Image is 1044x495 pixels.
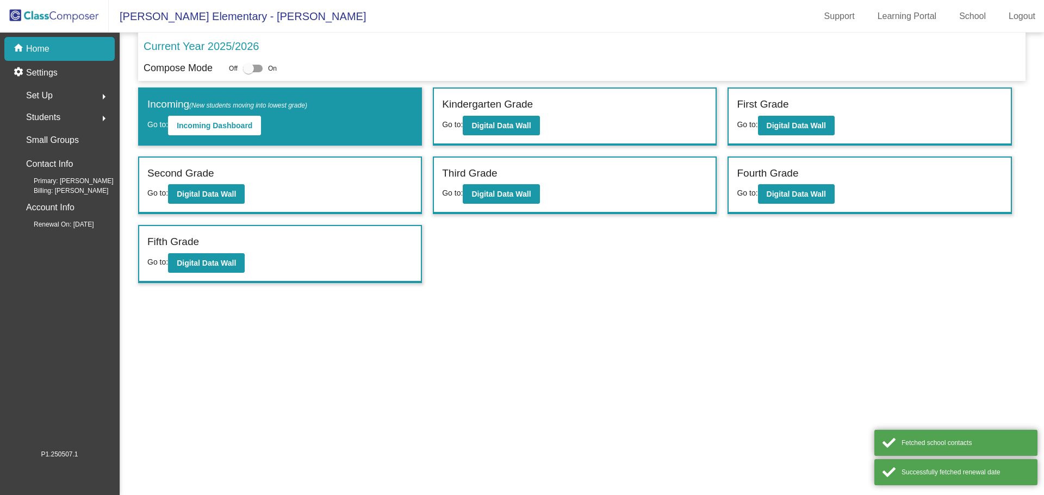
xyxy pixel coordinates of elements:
[177,259,236,267] b: Digital Data Wall
[177,190,236,198] b: Digital Data Wall
[147,120,168,129] span: Go to:
[737,97,788,112] label: First Grade
[737,166,798,181] label: Fourth Grade
[147,166,214,181] label: Second Grade
[463,116,539,135] button: Digital Data Wall
[109,8,366,25] span: [PERSON_NAME] Elementary - [PERSON_NAME]
[442,189,463,197] span: Go to:
[97,90,110,103] mat-icon: arrow_right
[189,102,307,109] span: (New students moving into lowest grade)
[147,97,307,112] label: Incoming
[737,120,757,129] span: Go to:
[268,64,277,73] span: On
[767,190,826,198] b: Digital Data Wall
[471,190,531,198] b: Digital Data Wall
[471,121,531,130] b: Digital Data Wall
[1000,8,1044,25] a: Logout
[229,64,238,73] span: Off
[177,121,252,130] b: Incoming Dashboard
[16,220,94,229] span: Renewal On: [DATE]
[13,66,26,79] mat-icon: settings
[442,97,533,112] label: Kindergarten Grade
[26,42,49,55] p: Home
[13,42,26,55] mat-icon: home
[168,253,245,273] button: Digital Data Wall
[16,176,114,186] span: Primary: [PERSON_NAME]
[26,66,58,79] p: Settings
[869,8,946,25] a: Learning Portal
[26,110,60,125] span: Students
[902,438,1029,448] div: Fetched school contacts
[816,8,863,25] a: Support
[737,189,757,197] span: Go to:
[144,61,213,76] p: Compose Mode
[442,120,463,129] span: Go to:
[168,116,261,135] button: Incoming Dashboard
[26,156,73,172] p: Contact Info
[26,200,74,215] p: Account Info
[767,121,826,130] b: Digital Data Wall
[97,112,110,125] mat-icon: arrow_right
[902,467,1029,477] div: Successfully fetched renewal date
[758,184,835,204] button: Digital Data Wall
[16,186,108,196] span: Billing: [PERSON_NAME]
[144,38,259,54] p: Current Year 2025/2026
[463,184,539,204] button: Digital Data Wall
[950,8,995,25] a: School
[758,116,835,135] button: Digital Data Wall
[26,88,53,103] span: Set Up
[147,258,168,266] span: Go to:
[168,184,245,204] button: Digital Data Wall
[442,166,497,181] label: Third Grade
[26,133,79,148] p: Small Groups
[147,234,199,250] label: Fifth Grade
[147,189,168,197] span: Go to:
